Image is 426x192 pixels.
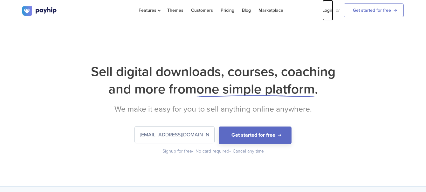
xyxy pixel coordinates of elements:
span: • [229,148,231,154]
div: Signup for free [162,148,194,154]
div: Cancel any time [233,148,264,154]
div: No card required [196,148,231,154]
h2: We make it easy for you to sell anything online anywhere. [22,104,404,114]
span: . [315,81,318,97]
img: logo.svg [22,6,57,16]
h1: Sell digital downloads, courses, coaching and more from [22,63,404,98]
span: Features [139,8,160,13]
span: one simple platform [196,81,315,97]
span: • [192,148,194,154]
input: Enter your email address [135,127,214,143]
button: Get started for free [219,127,292,144]
a: Get started for free [344,3,404,17]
